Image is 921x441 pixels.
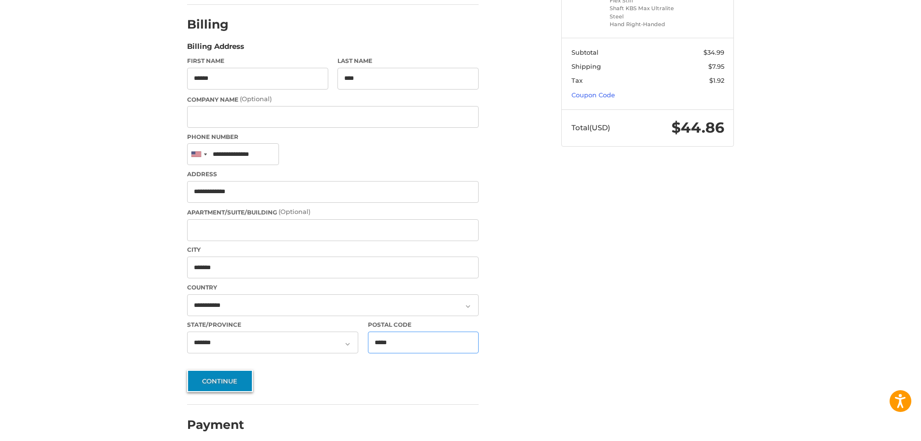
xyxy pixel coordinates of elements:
[708,62,724,70] span: $7.95
[571,123,610,132] span: Total (USD)
[610,4,684,20] li: Shaft KBS Max Ultralite Steel
[368,320,479,329] label: Postal Code
[240,95,272,103] small: (Optional)
[672,119,724,137] span: $44.86
[187,57,328,65] label: First Name
[709,76,724,84] span: $1.92
[278,208,310,215] small: (Optional)
[188,144,210,165] div: United States: +1
[187,170,479,179] label: Address
[571,62,601,70] span: Shipping
[187,17,244,32] h2: Billing
[337,57,479,65] label: Last Name
[571,76,583,84] span: Tax
[187,94,479,104] label: Company Name
[187,283,479,292] label: Country
[187,417,244,432] h2: Payment
[187,370,253,392] button: Continue
[187,41,244,57] legend: Billing Address
[610,20,684,29] li: Hand Right-Handed
[187,245,479,254] label: City
[571,48,599,56] span: Subtotal
[187,207,479,217] label: Apartment/Suite/Building
[571,91,615,99] a: Coupon Code
[703,48,724,56] span: $34.99
[187,320,358,329] label: State/Province
[187,133,479,141] label: Phone Number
